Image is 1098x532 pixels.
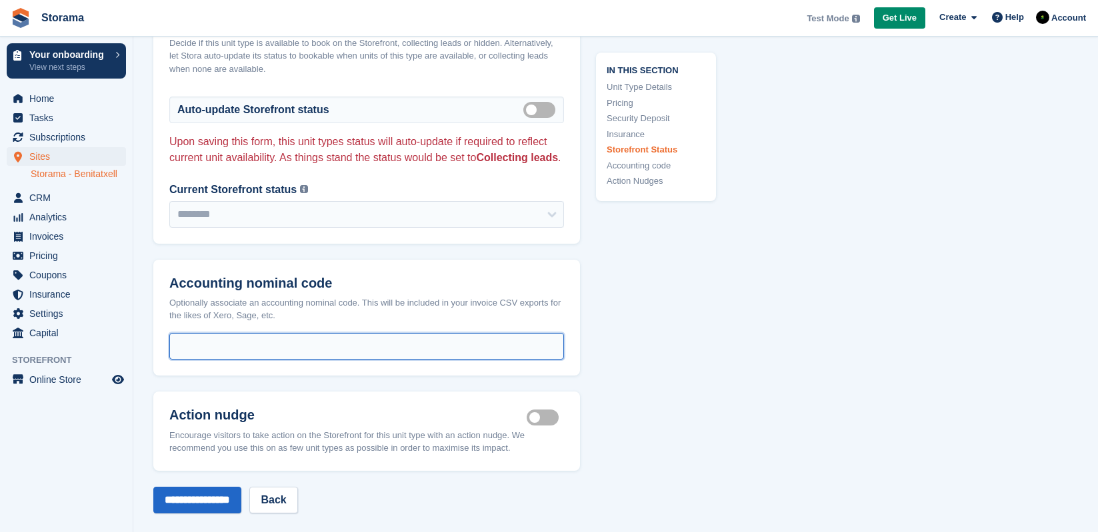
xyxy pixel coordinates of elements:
a: menu [7,304,126,323]
p: Your onboarding [29,50,109,59]
h2: Action nudge [169,407,527,423]
a: Storama - Benitatxell [31,168,126,180]
span: Sites [29,147,109,166]
span: Invoices [29,227,109,246]
div: Optionally associate an accounting nominal code. This will be included in your invoice CSV export... [169,296,564,322]
span: Get Live [883,11,917,25]
span: CRM [29,188,109,207]
span: Tasks [29,109,109,127]
a: Insurance [607,127,705,140]
p: View next steps [29,61,109,73]
img: Stuart Pratt [1036,11,1049,24]
a: Action Nudges [607,174,705,188]
span: Settings [29,304,109,323]
a: Pricing [607,96,705,109]
label: Is active [527,416,564,418]
a: menu [7,285,126,304]
a: menu [7,188,126,207]
a: menu [7,370,126,389]
span: Coupons [29,266,109,284]
a: Storama [36,7,89,29]
span: Insurance [29,285,109,304]
a: menu [7,89,126,108]
img: icon-info-grey-7440780725fd019a000dd9b08b2336e03edf1995a4989e88bcd33f0948082b44.svg [852,15,860,23]
span: Create [939,11,966,24]
span: Pricing [29,246,109,265]
span: Online Store [29,370,109,389]
a: menu [7,208,126,226]
div: Encourage visitors to take action on the Storefront for this unit type with an action nudge. We r... [169,429,564,455]
a: Accounting code [607,158,705,172]
span: In this section [607,63,705,75]
a: menu [7,147,126,166]
div: Decide if this unit type is available to book on the Storefront, collecting leads or hidden. Alte... [169,37,564,76]
label: Auto-update Storefront status [177,102,329,118]
a: Your onboarding View next steps [7,43,126,79]
p: Upon saving this form, this unit types status will auto-update if required to reflect current uni... [169,134,564,166]
span: Account [1051,11,1086,25]
span: Help [1005,11,1024,24]
a: Back [249,487,297,513]
span: Subscriptions [29,128,109,146]
span: Storefront [12,354,133,367]
label: Current Storefront status [169,182,297,198]
a: Preview store [110,372,126,388]
a: Storefront Status [607,143,705,156]
a: menu [7,324,126,342]
h2: Accounting nominal code [169,276,564,291]
a: menu [7,109,126,127]
span: Collecting leads [476,152,558,163]
span: Test Mode [807,12,849,25]
a: menu [7,227,126,246]
span: Home [29,89,109,108]
a: menu [7,128,126,146]
a: menu [7,246,126,265]
img: stora-icon-8386f47178a22dfd0bd8f6a31ec36ba5ce8667c1dd55bd0f319d3a0aa187defe.svg [11,8,31,28]
a: menu [7,266,126,284]
span: Capital [29,324,109,342]
label: Auto manage storefront status [523,109,561,111]
a: Unit Type Details [607,81,705,94]
img: icon-info-grey-7440780725fd019a000dd9b08b2336e03edf1995a4989e88bcd33f0948082b44.svg [300,185,308,193]
a: Security Deposit [607,112,705,125]
span: Analytics [29,208,109,226]
a: Get Live [874,7,925,29]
